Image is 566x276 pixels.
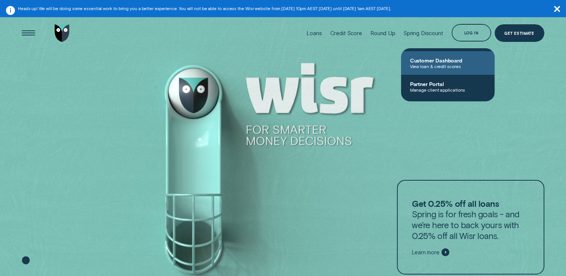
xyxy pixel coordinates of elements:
a: Round Up [370,13,395,53]
div: Credit Score [330,30,362,37]
a: Get 0.25% off all loansSpring is for fresh goals - and we’re here to back yours with 0.25% off al... [397,180,544,275]
a: Credit Score [330,13,362,53]
span: Manage client applications [410,87,486,92]
div: Round Up [370,30,395,37]
a: Loans [306,13,322,53]
span: View loan & credit scores [410,64,486,69]
div: Spring Discount [404,30,443,37]
a: Get Estimate [495,24,544,42]
div: Loans [306,30,322,37]
p: Spring is for fresh goals - and we’re here to back yours with 0.25% off all Wisr loans. [412,198,529,241]
button: Log in [452,24,491,42]
span: Customer Dashboard [410,57,486,64]
a: Customer DashboardView loan & credit scores [401,51,495,75]
span: Partner Portal [410,81,486,87]
a: Partner PortalManage client applications [401,75,495,98]
a: Spring Discount [404,13,443,53]
span: Learn more [412,249,440,256]
a: Go to home page [53,13,71,53]
img: Wisr [55,24,70,42]
strong: Get 0.25% off all loans [412,198,499,209]
button: Open Menu [19,24,37,42]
